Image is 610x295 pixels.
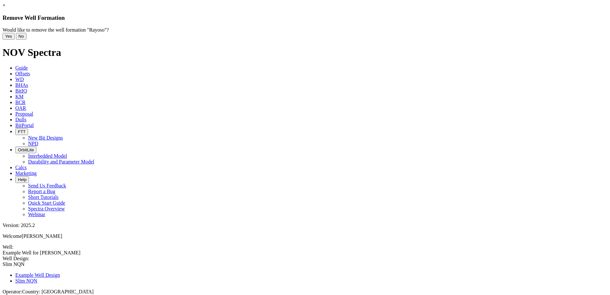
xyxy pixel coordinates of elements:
h1: NOV Spectra [3,47,607,58]
span: Calcs [15,165,27,170]
span: Slim NQN [3,261,25,267]
span: Example Well for [PERSON_NAME] [3,250,80,255]
a: Spectra Overview [28,206,65,211]
span: BitPortal [15,123,34,128]
span: FTT [18,129,26,134]
a: New Bit Designs [28,135,63,140]
span: BitIQ [15,88,27,94]
a: Quick Start Guide [28,200,65,206]
a: × [3,3,5,8]
span: Marketing [15,170,37,176]
div: Would like to remove the well formation "Rayoso"? [3,27,607,33]
span: OrbitLite [18,147,34,152]
div: Version: 2025.2 [3,223,607,228]
span: WD [15,77,24,82]
span: Proposal [15,111,33,117]
a: Report a Bug [28,189,55,194]
a: Slim NQN [15,278,37,284]
span: KM [15,94,24,99]
span: BCR [15,100,26,105]
a: Webinar [28,212,45,217]
span: Well: [3,244,607,256]
span: Country: [GEOGRAPHIC_DATA] [22,289,93,294]
a: Send Us Feedback [28,183,66,188]
a: Durability and Parameter Model [28,159,94,164]
a: NPD [28,141,38,146]
span: BHAs [15,82,28,88]
p: Welcome [3,233,607,239]
span: Well Design: [3,256,607,284]
span: [PERSON_NAME] [22,233,62,239]
a: Example Well Design [15,272,60,278]
span: Guide [15,65,28,71]
button: Yes [3,33,15,40]
button: No [16,33,26,40]
a: Short Tutorials [28,194,59,200]
a: Interbedded Model [28,153,67,159]
span: Dulls [15,117,26,122]
span: Operator: [3,289,22,294]
span: OAR [15,105,26,111]
h3: Remove Well Formation [3,14,607,21]
span: Help [18,177,26,182]
span: Offsets [15,71,30,76]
